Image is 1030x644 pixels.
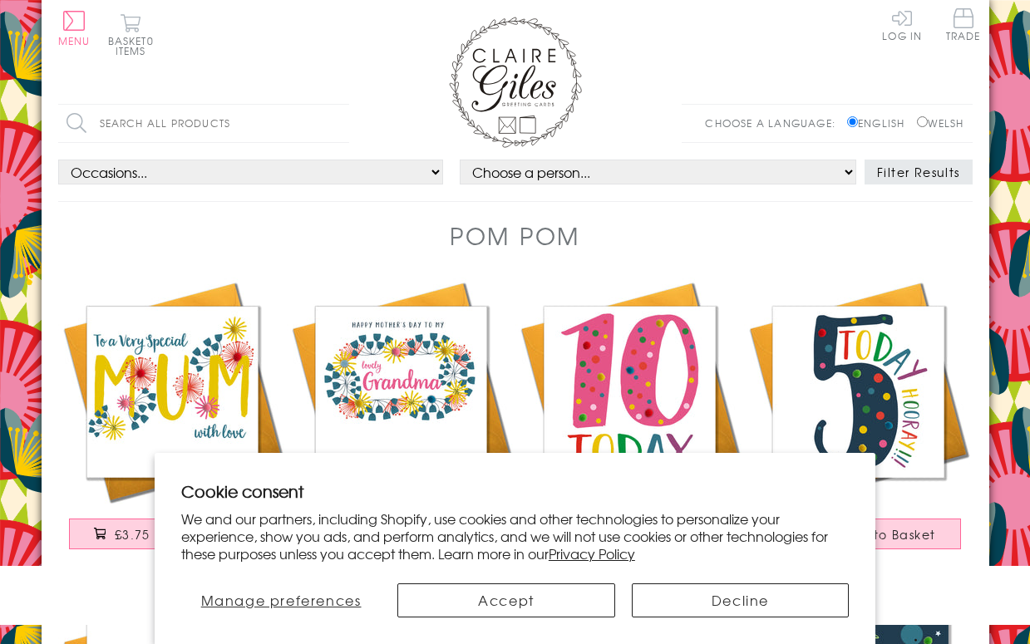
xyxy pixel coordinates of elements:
span: Trade [946,8,981,41]
input: Welsh [917,116,928,127]
img: Claire Giles Greetings Cards [449,17,582,148]
img: Birthday Card, Age 10 - Pink, 10 Today, Embellished with colourful pompoms [515,278,744,506]
input: Search all products [58,105,349,142]
p: We and our partners, including Shopify, use cookies and other technologies to personalize your ex... [181,510,849,562]
input: Search [333,105,349,142]
a: Log In [882,8,922,41]
span: 0 items [116,33,154,58]
label: Welsh [917,116,964,130]
span: £3.75 Add to Basket [115,526,250,543]
h2: Cookie consent [181,479,849,503]
span: Menu [58,33,91,48]
button: Accept [397,583,614,617]
span: Manage preferences [201,590,362,610]
h1: Pom Pom [450,219,580,253]
a: Birthday Card, Age 5 - Blue, 5 Today, Hooray!!!, Embellished with pompoms £3.75 Add to Basket [744,278,973,566]
button: £3.75 Add to Basket [69,519,275,549]
a: Privacy Policy [549,543,635,563]
label: English [847,116,913,130]
a: Mother's Day Card, Floral, Lovely Grandma, Embellished with colourful pompoms £3.75 Add to Basket [287,278,515,566]
img: Birthday Card, Age 5 - Blue, 5 Today, Hooray!!!, Embellished with pompoms [744,278,973,506]
button: Filter Results [865,160,973,184]
img: Mother's Day Card, Flowers, Special Mum, Embellished with colourful pompoms [58,278,287,506]
input: English [847,116,858,127]
button: Decline [632,583,849,617]
button: Basket0 items [108,13,154,56]
img: Mother's Day Card, Floral, Lovely Grandma, Embellished with colourful pompoms [287,278,515,506]
button: Menu [58,11,91,46]
p: Choose a language: [705,116,844,130]
button: Manage preferences [181,583,382,617]
a: Mother's Day Card, Flowers, Special Mum, Embellished with colourful pompoms £3.75 Add to Basket [58,278,287,566]
a: Trade [946,8,981,44]
a: Birthday Card, Age 10 - Pink, 10 Today, Embellished with colourful pompoms £3.75 Add to Basket [515,278,744,566]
